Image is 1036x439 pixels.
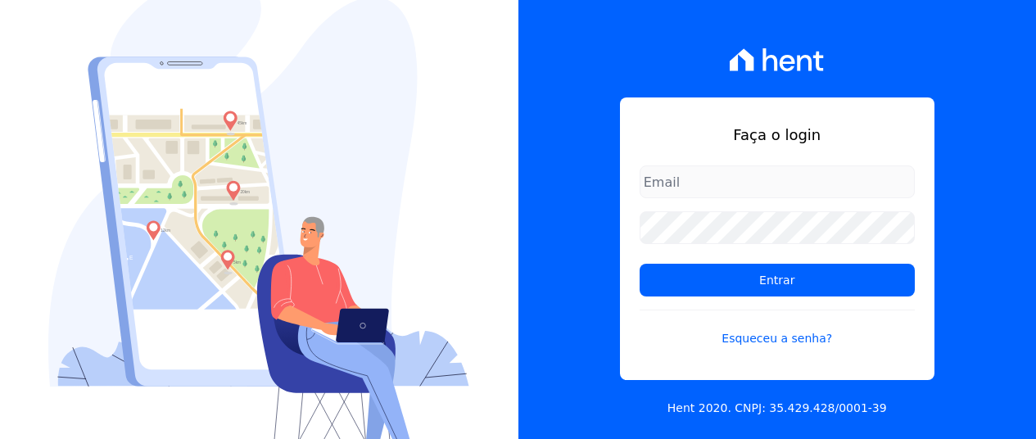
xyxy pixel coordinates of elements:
[640,310,915,347] a: Esqueceu a senha?
[640,264,915,296] input: Entrar
[640,165,915,198] input: Email
[667,400,887,417] p: Hent 2020. CNPJ: 35.429.428/0001-39
[640,124,915,146] h1: Faça o login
